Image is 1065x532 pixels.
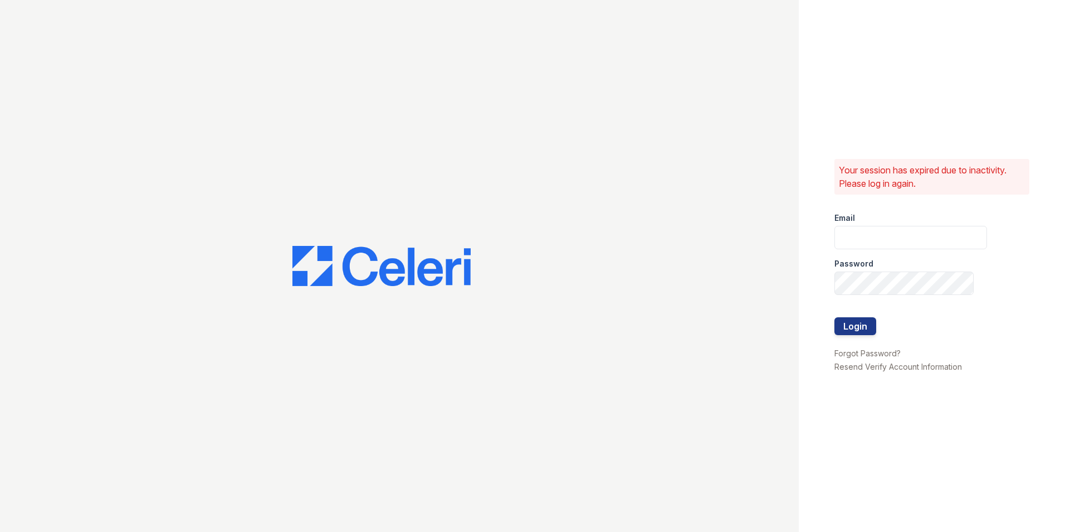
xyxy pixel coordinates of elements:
[292,246,471,286] img: CE_Logo_Blue-a8612792a0a2168367f1c8372b55b34899dd931a85d93a1a3d3e32e68fde9ad4.png
[834,258,873,269] label: Password
[834,362,962,371] a: Resend Verify Account Information
[839,163,1025,190] p: Your session has expired due to inactivity. Please log in again.
[834,349,901,358] a: Forgot Password?
[834,317,876,335] button: Login
[834,212,855,224] label: Email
